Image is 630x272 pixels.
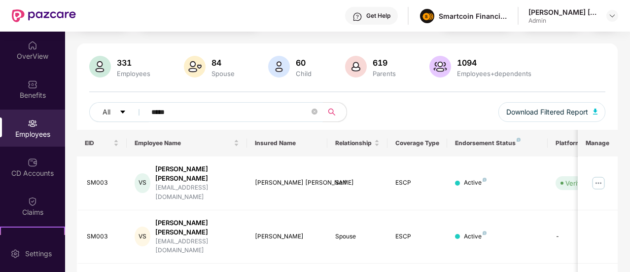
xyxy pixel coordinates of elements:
[135,173,150,193] div: VS
[28,196,37,206] img: svg+xml;base64,PHN2ZyBpZD0iQ2xhaW0iIHhtbG5zPSJodHRwOi8vd3d3LnczLm9yZy8yMDAwL3N2ZyIgd2lkdGg9IjIwIi...
[455,70,533,78] div: Employees+dependents
[498,102,606,122] button: Download Filtered Report
[483,231,487,235] img: svg+xml;base64,PHN2ZyB4bWxucz0iaHR0cDovL3d3dy53My5vcmcvMjAwMC9zdmciIHdpZHRoPSI4IiBoZWlnaHQ9IjgiIH...
[155,237,239,256] div: [EMAIL_ADDRESS][DOMAIN_NAME]
[395,232,440,241] div: ESCP
[22,249,55,259] div: Settings
[184,56,206,78] img: svg+xml;base64,PHN2ZyB4bWxucz0iaHR0cDovL3d3dy53My5vcmcvMjAwMC9zdmciIHhtbG5zOnhsaW5rPSJodHRwOi8vd3...
[312,108,317,117] span: close-circle
[247,130,327,156] th: Insured Name
[578,130,618,156] th: Manage
[556,139,610,147] div: Platform Status
[565,178,589,188] div: Verified
[85,139,112,147] span: EID
[322,102,347,122] button: search
[77,130,127,156] th: EID
[548,210,618,264] td: -
[89,102,149,122] button: Allcaret-down
[395,178,440,188] div: ESCP
[135,139,232,147] span: Employee Name
[28,40,37,50] img: svg+xml;base64,PHN2ZyBpZD0iSG9tZSIgeG1sbnM9Imh0dHA6Ly93d3cudzMub3JnLzIwMDAvc3ZnIiB3aWR0aD0iMjAiIG...
[12,9,76,22] img: New Pazcare Logo
[115,58,152,68] div: 331
[322,108,342,116] span: search
[420,9,434,23] img: image%20(1).png
[528,17,597,25] div: Admin
[255,232,319,241] div: [PERSON_NAME]
[28,79,37,89] img: svg+xml;base64,PHN2ZyBpZD0iQmVuZWZpdHMiIHhtbG5zPSJodHRwOi8vd3d3LnczLm9yZy8yMDAwL3N2ZyIgd2lkdGg9Ij...
[115,70,152,78] div: Employees
[10,249,20,259] img: svg+xml;base64,PHN2ZyBpZD0iU2V0dGluZy0yMHgyMCIgeG1sbnM9Imh0dHA6Ly93d3cudzMub3JnLzIwMDAvc3ZnIiB3aW...
[528,7,597,17] div: [PERSON_NAME] [PERSON_NAME]
[352,12,362,22] img: svg+xml;base64,PHN2ZyBpZD0iSGVscC0zMngzMiIgeG1sbnM9Imh0dHA6Ly93d3cudzMub3JnLzIwMDAvc3ZnIiB3aWR0aD...
[366,12,390,20] div: Get Help
[593,109,598,115] img: svg+xml;base64,PHN2ZyB4bWxucz0iaHR0cDovL3d3dy53My5vcmcvMjAwMC9zdmciIHhtbG5zOnhsaW5rPSJodHRwOi8vd3...
[294,70,314,78] div: Child
[387,130,448,156] th: Coverage Type
[455,139,539,147] div: Endorsement Status
[464,178,487,188] div: Active
[294,58,314,68] div: 60
[517,138,521,142] img: svg+xml;base64,PHN2ZyB4bWxucz0iaHR0cDovL3d3dy53My5vcmcvMjAwMC9zdmciIHdpZHRoPSI4IiBoZWlnaHQ9IjgiIH...
[312,109,317,115] span: close-circle
[28,157,37,167] img: svg+xml;base64,PHN2ZyBpZD0iQ0RfQWNjb3VudHMiIGRhdGEtbmFtZT0iQ0QgQWNjb3VudHMiIHhtbG5zPSJodHRwOi8vd3...
[255,178,319,188] div: [PERSON_NAME] [PERSON_NAME]
[87,178,119,188] div: SM003
[87,232,119,241] div: SM003
[127,130,247,156] th: Employee Name
[155,164,239,183] div: [PERSON_NAME] [PERSON_NAME]
[155,183,239,202] div: [EMAIL_ADDRESS][DOMAIN_NAME]
[210,70,237,78] div: Spouse
[591,175,606,191] img: manageButton
[335,139,372,147] span: Relationship
[608,12,616,20] img: svg+xml;base64,PHN2ZyBpZD0iRHJvcGRvd24tMzJ4MzIiIHhtbG5zPSJodHRwOi8vd3d3LnczLm9yZy8yMDAwL3N2ZyIgd2...
[335,178,380,188] div: Self
[483,178,487,182] img: svg+xml;base64,PHN2ZyB4bWxucz0iaHR0cDovL3d3dy53My5vcmcvMjAwMC9zdmciIHdpZHRoPSI4IiBoZWlnaHQ9IjgiIH...
[103,107,110,117] span: All
[506,107,588,117] span: Download Filtered Report
[155,218,239,237] div: [PERSON_NAME] [PERSON_NAME]
[455,58,533,68] div: 1094
[439,11,508,21] div: Smartcoin Financials Private Limited
[335,232,380,241] div: Spouse
[135,227,150,246] div: VS
[371,58,398,68] div: 619
[345,56,367,78] img: svg+xml;base64,PHN2ZyB4bWxucz0iaHR0cDovL3d3dy53My5vcmcvMjAwMC9zdmciIHhtbG5zOnhsaW5rPSJodHRwOi8vd3...
[429,56,451,78] img: svg+xml;base64,PHN2ZyB4bWxucz0iaHR0cDovL3d3dy53My5vcmcvMjAwMC9zdmciIHhtbG5zOnhsaW5rPSJodHRwOi8vd3...
[327,130,387,156] th: Relationship
[28,118,37,128] img: svg+xml;base64,PHN2ZyBpZD0iRW1wbG95ZWVzIiB4bWxucz0iaHR0cDovL3d3dy53My5vcmcvMjAwMC9zdmciIHdpZHRoPS...
[89,56,111,78] img: svg+xml;base64,PHN2ZyB4bWxucz0iaHR0cDovL3d3dy53My5vcmcvMjAwMC9zdmciIHhtbG5zOnhsaW5rPSJodHRwOi8vd3...
[268,56,290,78] img: svg+xml;base64,PHN2ZyB4bWxucz0iaHR0cDovL3d3dy53My5vcmcvMjAwMC9zdmciIHhtbG5zOnhsaW5rPSJodHRwOi8vd3...
[464,232,487,241] div: Active
[371,70,398,78] div: Parents
[119,109,126,117] span: caret-down
[210,58,237,68] div: 84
